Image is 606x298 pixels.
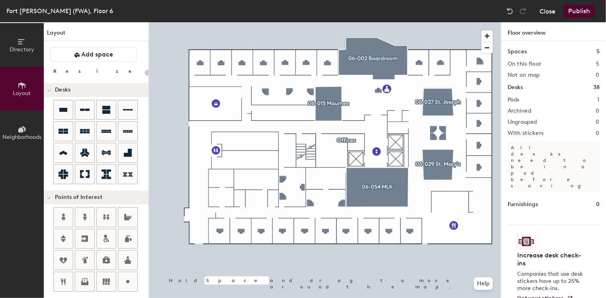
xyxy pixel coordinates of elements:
h1: 5 [596,47,600,56]
div: Fort [PERSON_NAME] (FWA), Floor 6 [6,6,113,16]
h4: Increase desk check-ins [517,251,585,267]
h2: 5 [596,61,600,67]
h1: 38 [593,83,600,92]
h2: 0 [596,130,600,136]
h2: 0 [596,108,600,114]
button: Publish [563,5,595,18]
span: Desks [55,87,70,93]
p: Companies that use desk stickers have up to 25% more check-ins. [517,271,585,292]
h2: Archived [508,108,531,114]
span: Add space [82,51,113,58]
button: Help [474,277,493,290]
h1: Spaces [508,47,527,56]
h2: With stickers [508,130,544,136]
img: Redo [519,7,527,15]
button: Close [540,5,555,18]
h2: Ungrouped [508,119,537,125]
span: Directory [10,46,34,53]
p: All desks need to be in a pod before saving [508,141,600,192]
button: Add space [50,47,137,62]
span: Neighborhoods [2,134,41,140]
h1: Furnishings [508,200,538,209]
h2: 1 [598,97,600,103]
img: Undo [506,7,514,15]
img: Sticker logo [517,235,536,248]
h2: On this floor [508,61,541,67]
h2: 0 [596,119,600,125]
h2: Pods [508,97,520,103]
span: Points of Interest [55,194,102,201]
span: Layout [13,90,31,97]
h1: Floor overview [501,22,606,41]
h1: Desks [508,83,523,92]
h2: 0 [596,72,600,78]
h2: Not on map [508,72,540,78]
div: Resize [53,68,141,74]
h1: Layout [44,29,149,41]
h1: 0 [596,200,600,209]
